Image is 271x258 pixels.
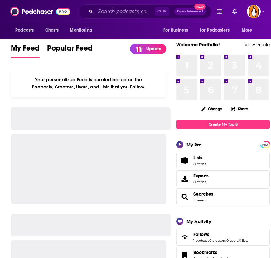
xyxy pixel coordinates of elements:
[193,155,206,161] span: Lists
[11,24,42,36] button: open menu
[146,46,161,52] p: Update
[196,24,239,36] button: open menu
[193,173,209,179] span: Exports
[163,26,188,35] span: For Business
[193,231,209,237] span: Follows
[130,44,166,54] a: Update
[41,24,62,36] a: Charts
[230,6,240,17] a: Show notifications dropdown
[176,188,270,205] span: Searches
[176,229,270,246] span: Follows
[193,198,205,202] a: 1 saved
[47,43,93,58] a: Popular Feed
[65,24,100,36] button: open menu
[177,10,203,13] span: Open Advanced
[11,43,40,57] span: My Feed
[193,162,206,166] span: 0 items
[237,24,260,36] button: open menu
[193,238,209,243] a: 1 podcast
[242,26,252,35] span: More
[238,238,239,243] span: ,
[244,42,270,47] a: View Profile
[155,7,169,16] span: Ctrl K
[178,233,191,241] a: Follows
[247,5,261,18] img: User Profile
[261,142,269,147] span: PRO
[231,103,248,115] button: Share
[193,180,209,184] span: 0 items
[193,250,217,255] span: Bookmarks
[178,174,191,183] span: Exports
[78,4,211,19] div: Search podcasts, credits, & more...
[226,238,238,243] a: 0 users
[15,26,34,35] span: Podcasts
[159,24,196,36] button: open menu
[261,142,269,146] a: PRO
[194,4,206,10] span: New
[174,8,206,15] button: Open AdvancedNew
[198,105,226,113] button: Change
[247,5,261,18] button: Show profile menu
[193,191,213,197] a: Searches
[193,155,202,161] span: Lists
[209,238,226,243] a: 0 creators
[200,26,230,35] span: For Podcasters
[186,142,202,148] div: My Pro
[178,156,191,165] span: Lists
[47,43,93,57] span: Popular Feed
[193,231,248,237] a: Follows
[70,26,92,35] span: Monitoring
[176,120,270,128] a: Create My Top 8
[176,170,270,187] a: Exports
[178,192,191,201] a: Searches
[45,26,59,35] span: Charts
[193,250,230,255] a: Bookmarks
[247,5,261,18] span: Logged in as penguin_portfolio
[176,42,220,47] a: Welcome Portfolio!
[176,152,270,169] a: Lists
[10,6,70,17] img: Podchaser - Follow, Share and Rate Podcasts
[214,6,225,17] a: Show notifications dropdown
[239,238,248,243] a: 0 lists
[11,43,40,58] a: My Feed
[95,7,155,17] input: Search podcasts, credits, & more...
[11,69,166,97] div: Your personalized Feed is curated based on the Podcasts, Creators, Users, and Lists that you Follow.
[186,218,211,224] div: My Activity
